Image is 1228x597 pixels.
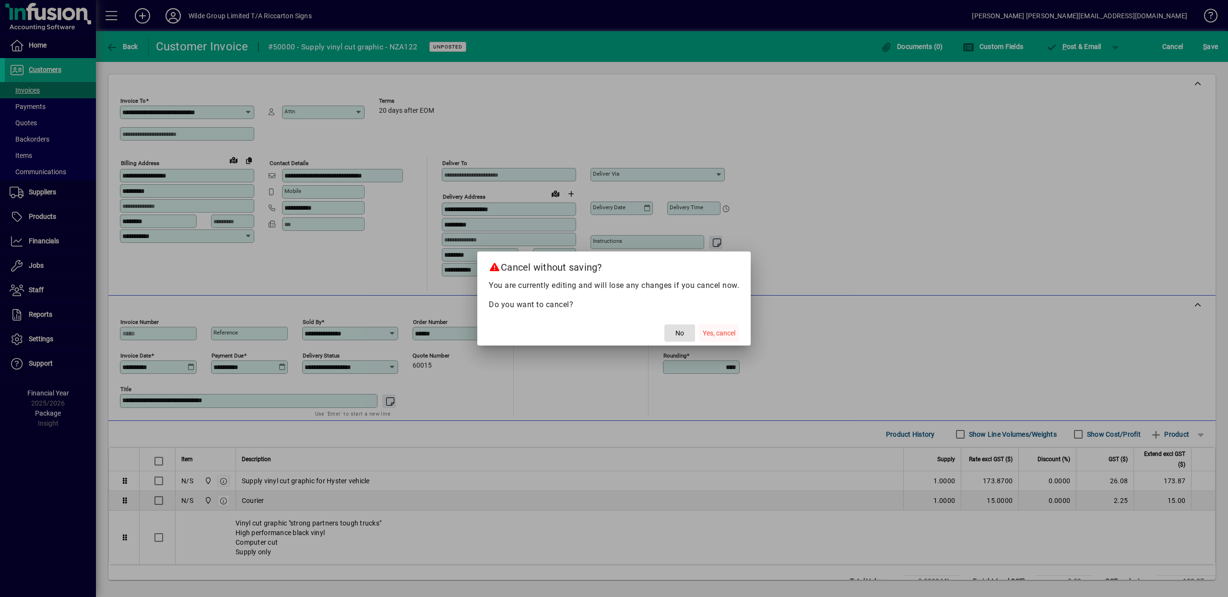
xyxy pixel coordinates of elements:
button: No [664,324,695,342]
span: Yes, cancel [703,328,735,338]
p: You are currently editing and will lose any changes if you cancel now. [489,280,739,291]
button: Yes, cancel [699,324,739,342]
p: Do you want to cancel? [489,299,739,310]
h2: Cancel without saving? [477,251,751,279]
span: No [675,328,684,338]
